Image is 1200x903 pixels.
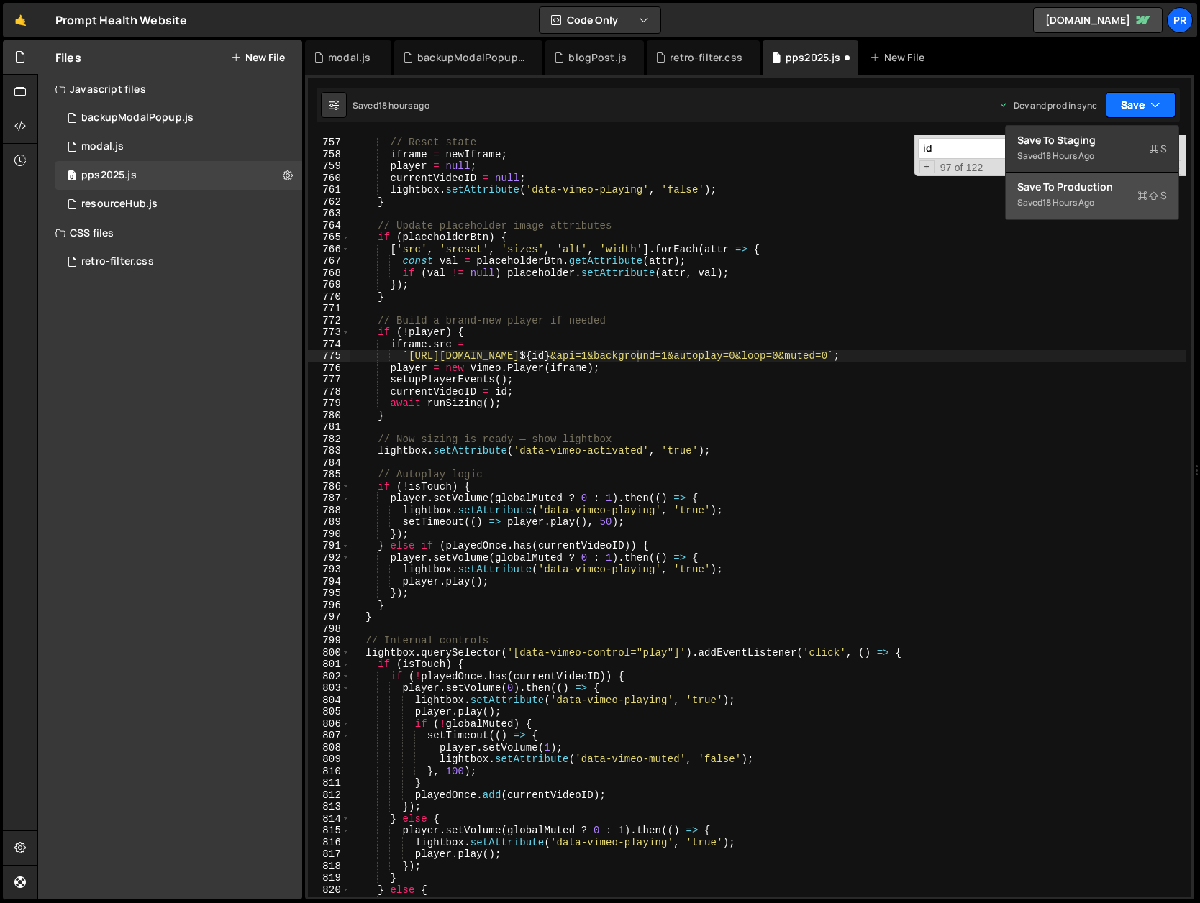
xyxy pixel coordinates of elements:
[308,600,350,612] div: 796
[1017,147,1167,165] div: Saved
[308,208,350,220] div: 763
[308,540,350,552] div: 791
[308,362,350,375] div: 776
[55,190,302,219] div: 16625/45859.js
[308,884,350,897] div: 820
[1017,180,1167,194] div: Save to Production
[1167,7,1193,33] a: Pr
[308,469,350,481] div: 785
[308,730,350,742] div: 807
[1017,194,1167,211] div: Saved
[1006,126,1178,173] button: Save to StagingS Saved18 hours ago
[55,161,302,190] div: 16625/45293.js
[308,434,350,446] div: 782
[38,75,302,104] div: Javascript files
[308,635,350,647] div: 799
[308,706,350,718] div: 805
[308,481,350,493] div: 786
[935,162,989,174] span: 97 of 122
[308,611,350,623] div: 797
[231,52,285,63] button: New File
[38,219,302,247] div: CSS files
[308,232,350,244] div: 765
[1033,7,1163,33] a: [DOMAIN_NAME]
[308,777,350,789] div: 811
[328,50,371,65] div: modal.js
[308,742,350,754] div: 808
[81,255,154,268] div: retro-filter.css
[308,516,350,528] div: 789
[308,564,350,576] div: 793
[308,255,350,267] div: 767
[308,220,350,232] div: 764
[81,198,158,211] div: resourceHub.js
[918,138,1099,159] input: Search for
[999,99,1097,111] div: Dev and prod in sync
[1042,150,1094,162] div: 18 hours ago
[308,718,350,730] div: 806
[55,247,302,276] div: 16625/45443.css
[1042,196,1094,208] div: 18 hours ago
[308,753,350,766] div: 809
[308,848,350,861] div: 817
[308,291,350,303] div: 770
[870,50,930,65] div: New File
[308,410,350,422] div: 780
[55,132,302,161] div: 16625/46324.js
[308,244,350,256] div: 766
[308,492,350,505] div: 787
[1006,173,1178,219] button: Save to ProductionS Saved18 hours ago
[308,825,350,837] div: 815
[308,137,350,149] div: 757
[308,315,350,327] div: 772
[81,111,194,124] div: backupModalPopup.js
[308,445,350,457] div: 783
[308,398,350,410] div: 779
[308,861,350,873] div: 818
[308,505,350,517] div: 788
[308,647,350,659] div: 800
[308,386,350,398] div: 778
[308,457,350,469] div: 784
[308,552,350,564] div: 792
[308,682,350,695] div: 803
[308,196,350,208] div: 762
[308,374,350,386] div: 777
[308,837,350,849] div: 816
[308,671,350,683] div: 802
[308,766,350,778] div: 810
[308,587,350,600] div: 795
[308,695,350,707] div: 804
[308,421,350,434] div: 781
[308,279,350,291] div: 769
[417,50,525,65] div: backupModalPopup.js
[308,789,350,802] div: 812
[308,623,350,636] div: 798
[308,149,350,161] div: 758
[81,169,137,182] div: pps2025.js
[1017,133,1167,147] div: Save to Staging
[68,171,76,183] span: 0
[670,50,742,65] div: retro-filter.css
[540,7,660,33] button: Code Only
[308,160,350,173] div: 759
[55,50,81,65] h2: Files
[308,267,350,280] div: 768
[1106,92,1176,118] button: Save
[81,140,124,153] div: modal.js
[3,3,38,37] a: 🤙
[55,12,187,29] div: Prompt Health Website
[919,160,935,174] span: Toggle Replace mode
[55,104,302,132] div: 16625/45860.js
[568,50,627,65] div: blogPost.js
[1137,188,1167,203] span: S
[308,872,350,884] div: 819
[308,576,350,588] div: 794
[786,50,841,65] div: pps2025.js
[308,326,350,339] div: 773
[1149,142,1167,156] span: S
[353,99,429,111] div: Saved
[378,99,429,111] div: 18 hours ago
[308,303,350,315] div: 771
